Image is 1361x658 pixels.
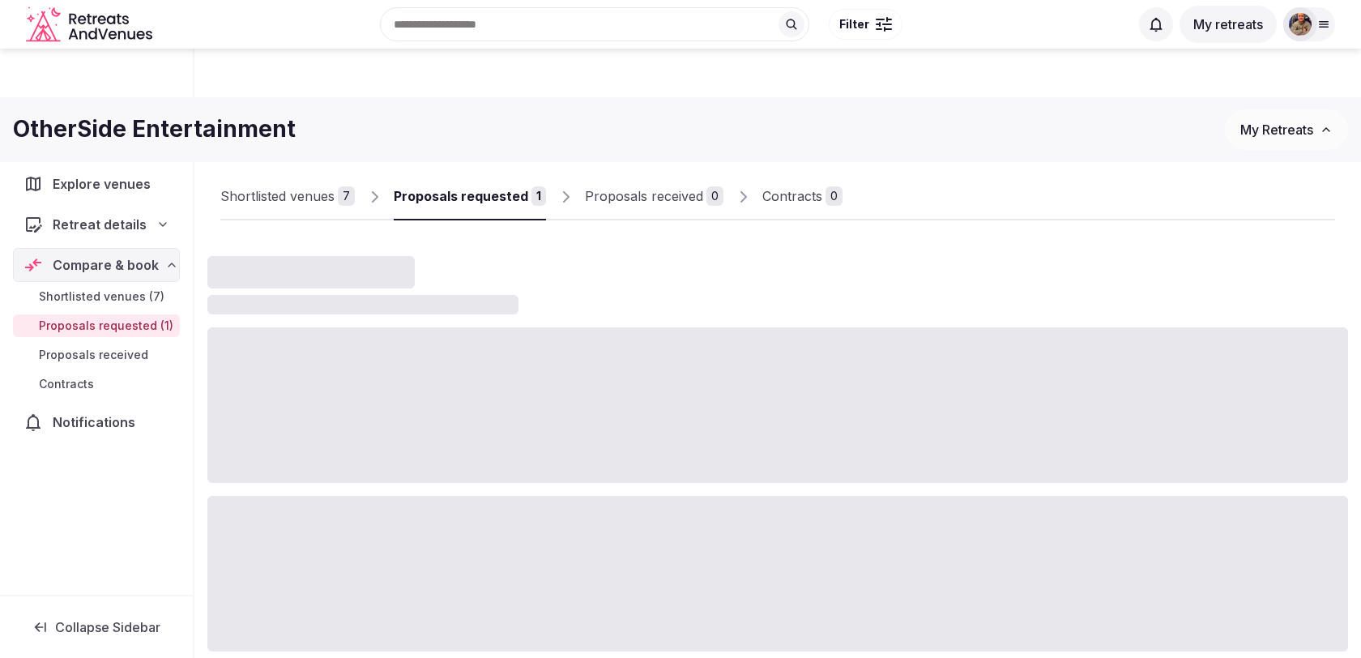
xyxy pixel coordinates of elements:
[1240,122,1313,138] span: My Retreats
[13,405,180,439] a: Notifications
[39,318,173,334] span: Proposals requested (1)
[839,16,869,32] span: Filter
[53,255,159,275] span: Compare & book
[26,6,156,43] svg: Retreats and Venues company logo
[706,186,723,206] div: 0
[13,344,180,366] a: Proposals received
[26,6,156,43] a: Visit the homepage
[762,186,822,206] div: Contracts
[585,173,723,220] a: Proposals received0
[1180,6,1277,43] button: My retreats
[39,288,164,305] span: Shortlisted venues (7)
[394,186,528,206] div: Proposals requested
[53,174,157,194] span: Explore venues
[1289,13,1312,36] img: julen
[394,173,546,220] a: Proposals requested1
[53,412,142,432] span: Notifications
[13,113,296,145] h1: OtherSide Entertainment
[585,186,703,206] div: Proposals received
[55,619,160,635] span: Collapse Sidebar
[13,373,180,395] a: Contracts
[39,347,148,363] span: Proposals received
[220,186,335,206] div: Shortlisted venues
[826,186,843,206] div: 0
[1225,109,1348,150] button: My Retreats
[13,285,180,308] a: Shortlisted venues (7)
[39,376,94,392] span: Contracts
[53,215,147,234] span: Retreat details
[13,167,180,201] a: Explore venues
[1180,16,1277,32] a: My retreats
[829,9,902,40] button: Filter
[762,173,843,220] a: Contracts0
[531,186,546,206] div: 1
[13,314,180,337] a: Proposals requested (1)
[13,609,180,645] button: Collapse Sidebar
[338,186,355,206] div: 7
[220,173,355,220] a: Shortlisted venues7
